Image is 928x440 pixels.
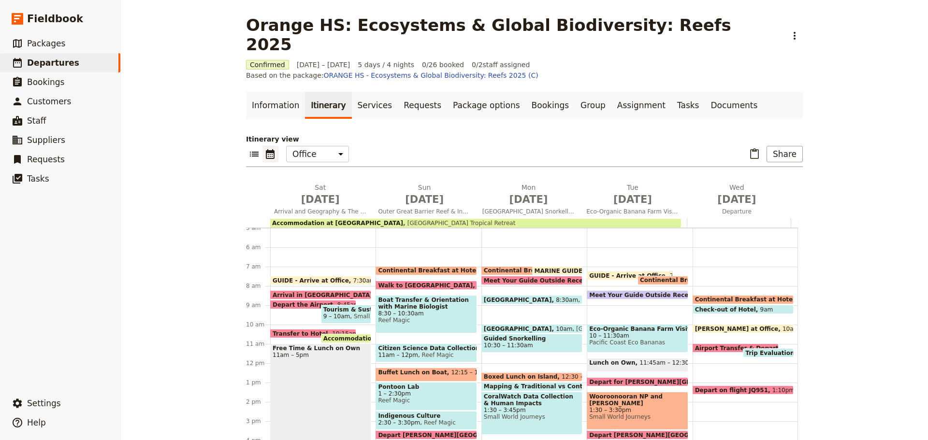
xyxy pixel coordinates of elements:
[274,192,366,207] span: [DATE]
[273,345,369,352] span: Free Time & Lunch on Own
[767,146,803,162] button: Share
[484,335,580,342] span: Guided Snorkelling
[374,208,474,215] span: Outer Great Barrier Reef & Indigenous Culture
[403,220,515,227] span: [GEOGRAPHIC_DATA] Tropical Retreat
[589,292,741,298] span: Meet Your Guide Outside Reception & Depart
[376,295,477,333] div: Boat Transfer & Orientation with Marine Biologist8:30 – 10:30amReef Magic
[378,369,451,376] span: Buffet Lunch on Boat
[378,297,474,310] span: Boat Transfer & Orientation with Marine Biologist
[270,329,356,338] div: Transfer to Hotel10:15am
[556,326,572,332] span: 10am
[270,300,356,309] div: Depart the Airport8:45am
[270,276,371,285] div: GUIDE - Arrive at Office7:30am
[321,334,372,343] div: Accommodation at [GEOGRAPHIC_DATA] [GEOGRAPHIC_DATA]
[246,243,270,251] div: 6 am
[27,97,71,106] span: Customers
[246,359,270,367] div: 12 pm
[378,192,470,207] span: [DATE]
[484,342,533,349] span: 10:30 – 11:30am
[472,60,530,70] span: 0 / 2 staff assigned
[481,276,582,285] div: Meet Your Guide Outside Reception & Depart
[695,296,799,303] span: Continental Breakfast at Hotel
[378,345,474,352] span: Citizen Science Data Collection & Species & Predator Identification
[691,192,783,207] span: [DATE]
[246,379,270,386] div: 1 pm
[687,183,791,218] button: Wed [DATE]Departure
[586,183,679,207] h2: Tue
[482,183,575,207] h2: Mon
[246,134,803,144] p: Itinerary view
[246,15,781,54] h1: Orange HS: Ecosystems & Global Biodiversity: Reefs 2025
[582,183,686,218] button: Tue [DATE]Eco-Organic Banana Farm Visit, [GEOGRAPHIC_DATA] & Rainforest Waterfalls
[376,368,477,382] div: Buffet Lunch on Boat12:15 – 1pm
[481,372,582,382] div: Boxed Lunch on Island12:30 – 1pm
[582,208,682,215] span: Eco-Organic Banana Farm Visit, [GEOGRAPHIC_DATA] & Rainforest Waterfalls
[324,71,538,79] a: ORANGE HS - Ecosystems & Global Biodiversity: Reefs 2025 (C)
[532,266,583,275] div: MARINE GUIDES - Arrive at Office
[481,382,582,391] div: Mapping & Traditional vs Contemporary Management Activity
[273,292,377,298] span: Arrival in [GEOGRAPHIC_DATA]
[589,432,740,438] span: Depart [PERSON_NAME][GEOGRAPHIC_DATA]
[484,277,636,284] span: Meet Your Guide Outside Reception & Depart
[323,335,529,341] span: Accommodation at [GEOGRAPHIC_DATA] [GEOGRAPHIC_DATA]
[484,393,580,407] span: CoralWatch Data Collection & Human Impacts
[418,352,454,358] span: Reef Magic
[378,282,477,288] span: Walk to [GEOGRAPHIC_DATA]
[589,407,685,413] span: 1:30 – 3:30pm
[378,317,474,324] span: Reef Magic
[337,301,360,308] span: 8:45am
[695,387,772,393] span: Depart on flight JQ951
[575,92,611,119] a: Group
[484,267,588,274] span: Continental Breakfast at Hotel
[352,92,398,119] a: Services
[587,358,688,372] div: Lunch on Own11:45am – 12:30pm
[693,324,794,333] div: [PERSON_NAME] at Office10am
[376,281,477,290] div: Walk to [GEOGRAPHIC_DATA]
[246,301,270,309] div: 9 am
[691,183,783,207] h2: Wed
[305,92,351,119] a: Itinerary
[378,383,474,390] span: Pontoon Lab
[693,385,794,395] div: Depart on flight JQ9511:10pm
[332,330,358,337] span: 10:15am
[376,430,477,440] div: Depart [PERSON_NAME][GEOGRAPHIC_DATA]
[695,326,783,332] span: [PERSON_NAME] at Office
[484,297,556,303] span: [GEOGRAPHIC_DATA]
[589,272,670,279] span: GUIDE - Arrive at Office
[589,379,751,385] span: Depart for [PERSON_NAME][GEOGRAPHIC_DATA]
[323,313,350,320] span: 9 – 10am
[526,92,575,119] a: Bookings
[246,340,270,348] div: 11 am
[246,71,538,80] span: Based on the package:
[481,324,582,333] div: [GEOGRAPHIC_DATA]10am[GEOGRAPHIC_DATA]
[640,277,744,284] span: Continental Breakfast at Hotel
[270,208,370,215] span: Arrival and Geography & The Reef Presentation
[270,183,374,218] button: Sat [DATE]Arrival and Geography & The Reef Presentation
[246,146,262,162] button: List view
[27,12,83,26] span: Fieldbook
[638,276,688,285] div: Continental Breakfast at Hotel
[589,339,685,346] span: Pacific Coast Eco Bananas
[687,208,787,215] span: Departure
[273,352,369,358] span: 11am – 5pm
[535,268,647,274] span: MARINE GUIDES - Arrive at Office
[451,369,487,380] span: 12:15 – 1pm
[760,306,773,312] span: 9am
[270,219,681,227] div: Accommodation at [GEOGRAPHIC_DATA][GEOGRAPHIC_DATA] Tropical Retreat
[378,352,418,358] span: 11am – 12pm
[297,60,350,70] span: [DATE] – [DATE]
[484,326,556,332] span: [GEOGRAPHIC_DATA]
[378,390,474,397] span: 1 – 2:30pm
[270,218,791,227] div: Accommodation at [GEOGRAPHIC_DATA][GEOGRAPHIC_DATA] Tropical Retreat
[572,326,637,332] span: [GEOGRAPHIC_DATA]
[374,183,478,218] button: Sun [DATE]Outer Great Barrier Reef & Indigenous Culture
[786,28,803,44] button: Actions
[693,295,794,304] div: Continental Breakfast at Hotel
[589,393,685,407] span: Wooroonooran NP and [PERSON_NAME][GEOGRAPHIC_DATA]
[587,271,673,280] div: GUIDE - Arrive at Office7:15am
[693,305,794,314] div: Check-out of Hotel9am
[27,155,65,164] span: Requests
[270,290,371,299] div: Arrival in [GEOGRAPHIC_DATA]
[358,60,414,70] span: 5 days / 4 nights
[378,267,482,274] span: Continental Breakfast at Hotel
